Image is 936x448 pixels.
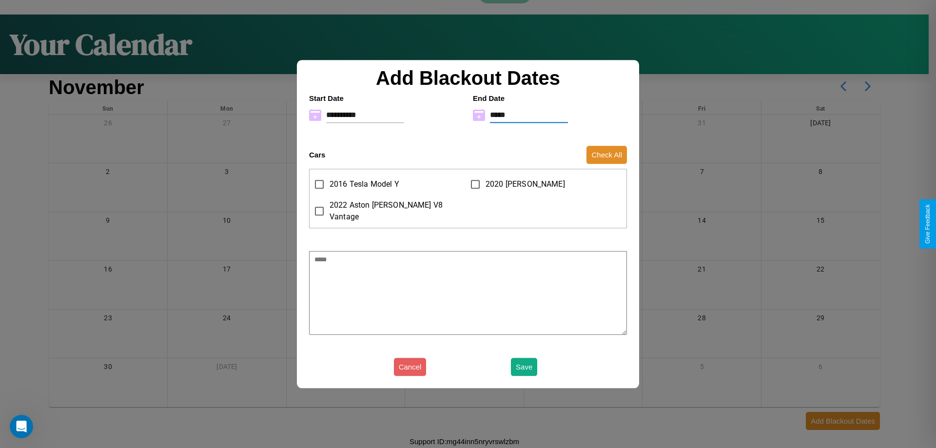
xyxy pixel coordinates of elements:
h4: End Date [473,94,627,102]
button: Cancel [394,358,427,376]
button: Check All [586,146,627,164]
span: 2020 [PERSON_NAME] [486,178,565,190]
h4: Start Date [309,94,463,102]
button: Save [511,358,537,376]
div: Give Feedback [924,204,931,244]
span: 2016 Tesla Model Y [330,178,399,190]
span: 2022 Aston [PERSON_NAME] V8 Vantage [330,199,458,223]
h4: Cars [309,151,325,159]
iframe: Intercom live chat [10,415,33,438]
h2: Add Blackout Dates [304,67,632,89]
